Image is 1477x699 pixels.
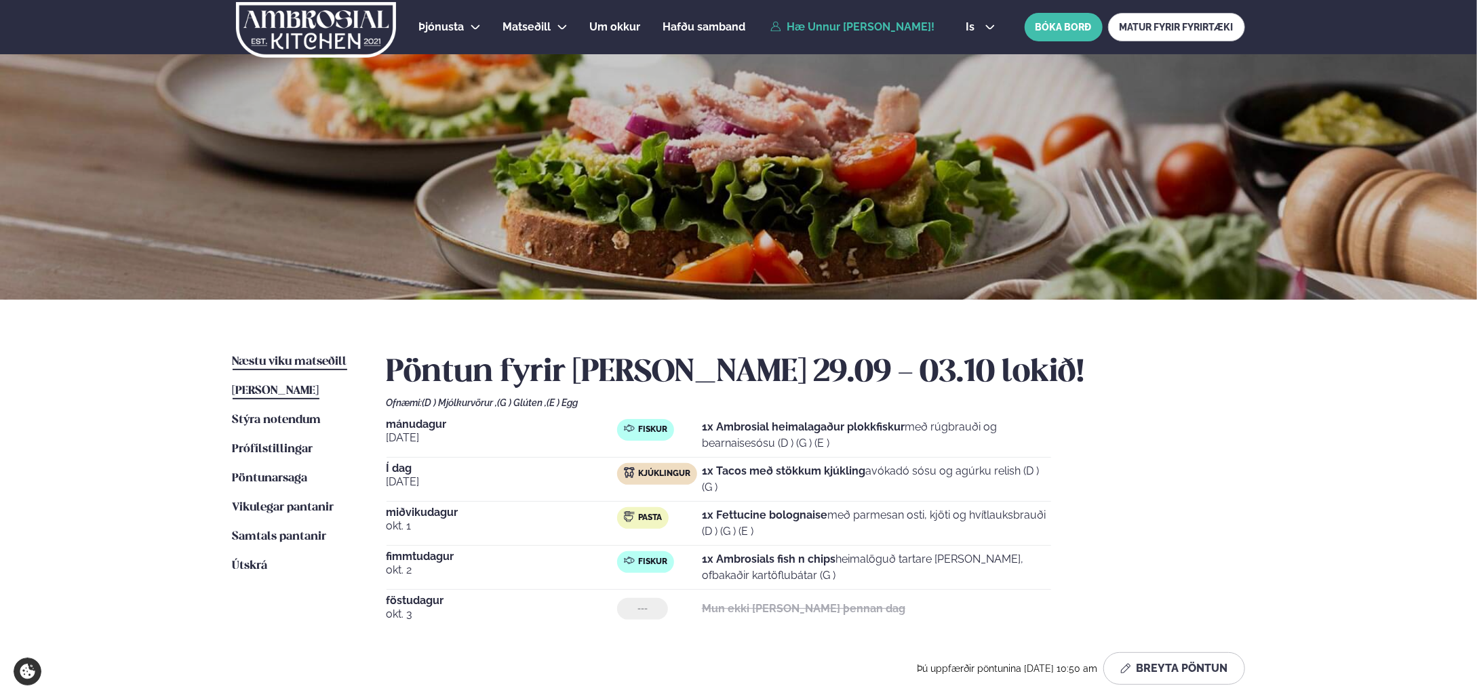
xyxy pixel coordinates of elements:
img: logo [235,2,397,58]
strong: Mun ekki [PERSON_NAME] þennan dag [702,602,905,615]
p: heimalöguð tartare [PERSON_NAME], ofbakaðir kartöflubátar (G ) [702,551,1051,584]
span: is [966,22,979,33]
span: Pöntunarsaga [233,473,308,484]
a: Cookie settings [14,658,41,685]
a: Um okkur [590,19,641,35]
a: Hafðu samband [663,19,746,35]
a: MATUR FYRIR FYRIRTÆKI [1108,13,1245,41]
span: Næstu viku matseðill [233,356,347,367]
p: með rúgbrauði og bearnaisesósu (D ) (G ) (E ) [702,419,1051,452]
a: Samtals pantanir [233,529,327,545]
a: Pöntunarsaga [233,471,308,487]
span: Kjúklingur [638,468,690,479]
a: Vikulegar pantanir [233,500,334,516]
strong: 1x Ambrosial heimalagaður plokkfiskur [702,420,905,433]
span: [DATE] [387,474,617,490]
a: Stýra notendum [233,412,321,428]
a: Hæ Unnur [PERSON_NAME]! [770,21,934,33]
span: Þjónusta [419,20,465,33]
span: [PERSON_NAME] [233,385,319,397]
p: með parmesan osti, kjöti og hvítlauksbrauði (D ) (G ) (E ) [702,507,1051,540]
span: okt. 1 [387,518,617,534]
span: Fiskur [638,557,667,567]
img: chicken.svg [624,467,635,478]
span: Stýra notendum [233,414,321,426]
strong: 1x Fettucine bolognaise [702,508,827,521]
div: Ofnæmi: [387,397,1245,408]
span: Matseðill [503,20,551,33]
span: (G ) Glúten , [498,397,547,408]
span: Í dag [387,463,617,474]
span: miðvikudagur [387,507,617,518]
span: Fiskur [638,424,667,435]
img: fish.svg [624,555,635,566]
button: BÓKA BORÐ [1025,13,1103,41]
strong: 1x Tacos með stökkum kjúkling [702,464,865,477]
span: Um okkur [590,20,641,33]
img: pasta.svg [624,511,635,522]
span: mánudagur [387,419,617,430]
a: Matseðill [503,19,551,35]
a: [PERSON_NAME] [233,383,319,399]
img: fish.svg [624,423,635,434]
a: Næstu viku matseðill [233,354,347,370]
span: Prófílstillingar [233,443,313,455]
span: okt. 2 [387,562,617,578]
span: Hafðu samband [663,20,746,33]
span: (E ) Egg [547,397,578,408]
strong: 1x Ambrosials fish n chips [702,553,835,565]
span: Þú uppfærðir pöntunina [DATE] 10:50 am [918,663,1098,674]
span: [DATE] [387,430,617,446]
a: Þjónusta [419,19,465,35]
span: okt. 3 [387,606,617,622]
span: fimmtudagur [387,551,617,562]
p: avókadó sósu og agúrku relish (D ) (G ) [702,463,1051,496]
span: --- [637,603,648,614]
span: Pasta [638,513,662,523]
span: Vikulegar pantanir [233,502,334,513]
a: Prófílstillingar [233,441,313,458]
a: Útskrá [233,558,268,574]
button: is [955,22,1006,33]
span: (D ) Mjólkurvörur , [422,397,498,408]
span: föstudagur [387,595,617,606]
button: Breyta Pöntun [1103,652,1245,685]
span: Útskrá [233,560,268,572]
h2: Pöntun fyrir [PERSON_NAME] 29.09 - 03.10 lokið! [387,354,1245,392]
span: Samtals pantanir [233,531,327,542]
